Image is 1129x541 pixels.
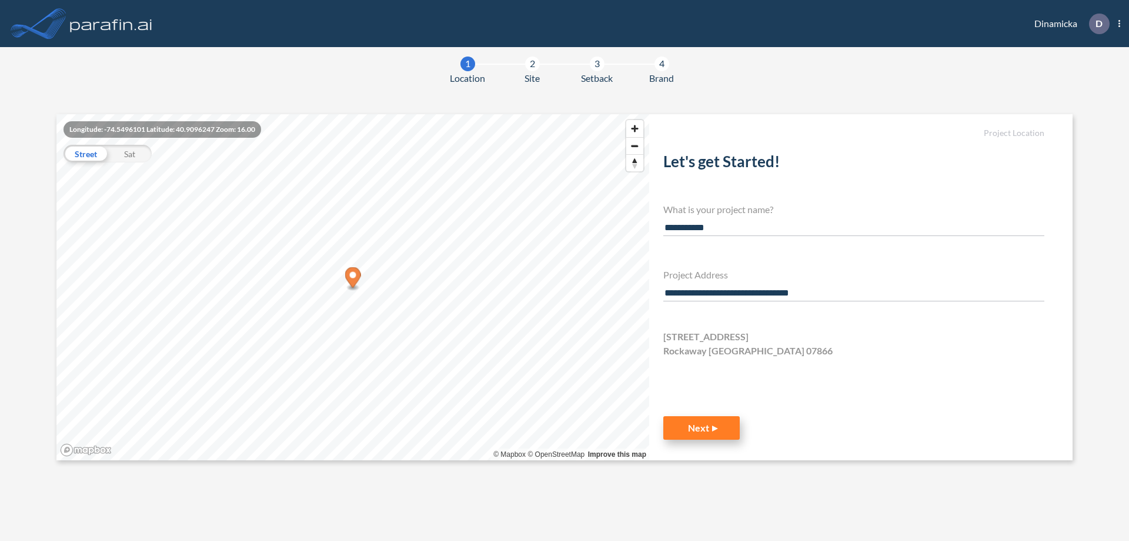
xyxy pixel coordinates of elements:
[64,145,108,162] div: Street
[581,71,613,85] span: Setback
[60,443,112,457] a: Mapbox homepage
[654,57,669,71] div: 4
[590,57,604,71] div: 3
[525,57,540,71] div: 2
[493,450,526,459] a: Mapbox
[626,155,643,171] span: Reset bearing to north
[663,204,1044,215] h4: What is your project name?
[663,330,749,344] span: [STREET_ADDRESS]
[345,267,361,291] div: Map marker
[64,121,261,138] div: Longitude: -74.5496101 Latitude: 40.9096247 Zoom: 16.00
[525,71,540,85] span: Site
[1017,14,1120,34] div: Dinamicka
[626,137,643,154] button: Zoom out
[649,71,674,85] span: Brand
[68,12,155,35] img: logo
[626,138,643,154] span: Zoom out
[56,114,649,460] canvas: Map
[626,120,643,137] button: Zoom in
[1095,18,1103,29] p: D
[527,450,584,459] a: OpenStreetMap
[450,71,485,85] span: Location
[663,128,1044,138] h5: Project Location
[663,416,740,440] button: Next
[663,344,833,358] span: Rockaway [GEOGRAPHIC_DATA] 07866
[663,152,1044,175] h2: Let's get Started!
[663,269,1044,280] h4: Project Address
[626,154,643,171] button: Reset bearing to north
[460,57,475,71] div: 1
[108,145,152,162] div: Sat
[588,450,646,459] a: Improve this map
